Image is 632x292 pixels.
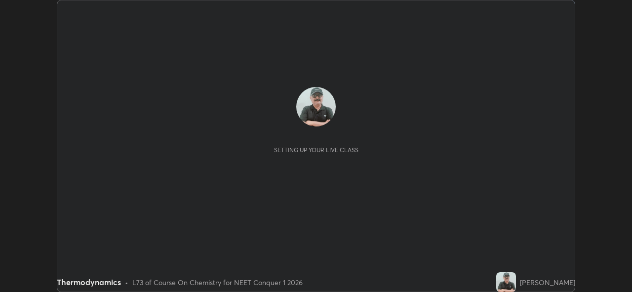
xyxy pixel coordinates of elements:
div: • [125,277,128,288]
div: Thermodynamics [57,276,121,288]
img: 91f328810c824c01b6815d32d6391758.jpg [496,272,516,292]
div: L73 of Course On Chemistry for NEET Conquer 1 2026 [132,277,303,288]
div: Setting up your live class [274,146,358,154]
img: 91f328810c824c01b6815d32d6391758.jpg [296,87,336,126]
div: [PERSON_NAME] [520,277,575,288]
